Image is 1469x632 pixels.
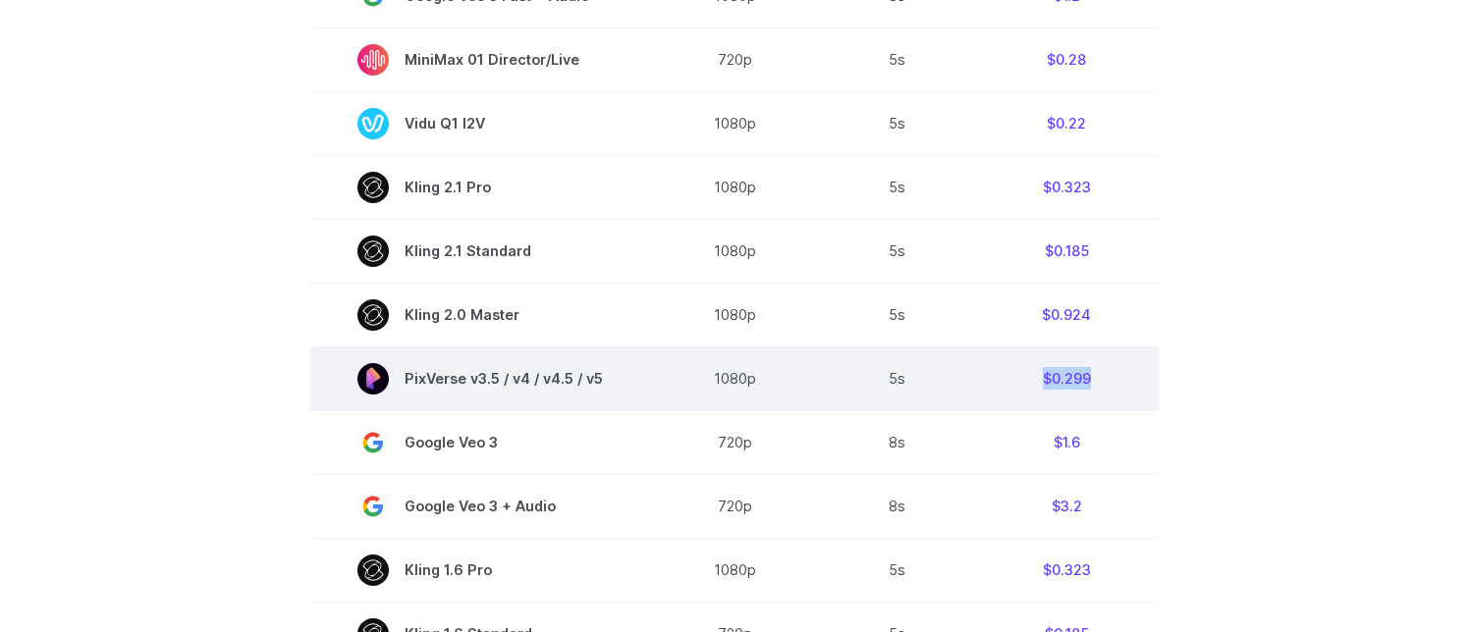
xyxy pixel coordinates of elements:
[974,410,1159,474] td: $1.6
[819,346,974,410] td: 5s
[819,91,974,155] td: 5s
[650,155,819,219] td: 1080p
[974,219,1159,283] td: $0.185
[819,410,974,474] td: 8s
[357,236,603,267] span: Kling 2.1 Standard
[650,410,819,474] td: 720p
[974,474,1159,538] td: $3.2
[357,491,603,522] span: Google Veo 3 + Audio
[650,27,819,91] td: 720p
[357,172,603,203] span: Kling 2.1 Pro
[357,44,603,76] span: MiniMax 01 Director/Live
[974,91,1159,155] td: $0.22
[974,27,1159,91] td: $0.28
[819,283,974,346] td: 5s
[819,538,974,602] td: 5s
[357,554,603,586] span: Kling 1.6 Pro
[650,91,819,155] td: 1080p
[357,363,603,395] span: PixVerse v3.5 / v4 / v4.5 / v5
[819,27,974,91] td: 5s
[819,474,974,538] td: 8s
[357,108,603,139] span: Vidu Q1 I2V
[357,427,603,458] span: Google Veo 3
[819,155,974,219] td: 5s
[650,474,819,538] td: 720p
[650,346,819,410] td: 1080p
[650,538,819,602] td: 1080p
[819,219,974,283] td: 5s
[974,538,1159,602] td: $0.323
[974,283,1159,346] td: $0.924
[974,155,1159,219] td: $0.323
[974,346,1159,410] td: $0.299
[357,299,603,331] span: Kling 2.0 Master
[650,219,819,283] td: 1080p
[650,283,819,346] td: 1080p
